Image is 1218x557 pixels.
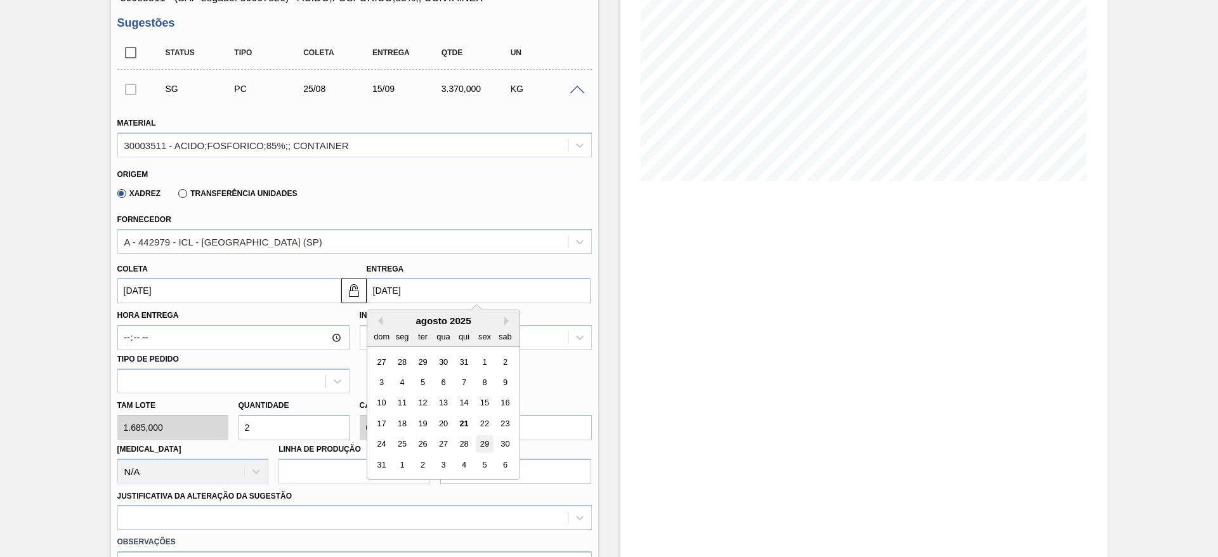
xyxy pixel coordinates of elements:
[435,353,452,370] div: Choose quarta-feira, 30 de julho de 2025
[117,355,179,364] label: Tipo de pedido
[455,436,472,453] div: Choose quinta-feira, 28 de agosto de 2025
[162,84,239,94] div: Sugestão Criada
[414,395,431,412] div: Choose terça-feira, 12 de agosto de 2025
[117,533,592,551] label: Observações
[435,328,452,345] div: qua
[117,492,292,501] label: Justificativa da Alteração da Sugestão
[414,456,431,473] div: Choose terça-feira, 2 de setembro de 2025
[341,278,367,303] button: unlocked
[117,396,228,415] label: Tam lote
[496,395,513,412] div: Choose sábado, 16 de agosto de 2025
[455,456,472,473] div: Choose quinta-feira, 4 de setembro de 2025
[117,265,148,273] label: Coleta
[393,353,410,370] div: Choose segunda-feira, 28 de julho de 2025
[496,374,513,391] div: Choose sábado, 9 de agosto de 2025
[367,265,404,273] label: Entrega
[455,328,472,345] div: qui
[369,84,446,94] div: 15/09/2025
[117,189,161,198] label: Xadrez
[300,84,377,94] div: 25/08/2025
[374,317,383,325] button: Previous Month
[455,415,472,432] div: Choose quinta-feira, 21 de agosto de 2025
[373,353,390,370] div: Choose domingo, 27 de julho de 2025
[373,328,390,345] div: dom
[496,415,513,432] div: Choose sábado, 23 de agosto de 2025
[124,140,349,150] div: 30003511 - ACIDO;FOSFORICO;85%;; CONTAINER
[117,16,592,30] h3: Sugestões
[393,436,410,453] div: Choose segunda-feira, 25 de agosto de 2025
[300,48,377,57] div: Coleta
[414,353,431,370] div: Choose terça-feira, 29 de julho de 2025
[178,189,297,198] label: Transferência Unidades
[435,395,452,412] div: Choose quarta-feira, 13 de agosto de 2025
[117,306,350,325] label: Hora Entrega
[393,415,410,432] div: Choose segunda-feira, 18 de agosto de 2025
[393,456,410,473] div: Choose segunda-feira, 1 de setembro de 2025
[476,328,493,345] div: sex
[476,395,493,412] div: Choose sexta-feira, 15 de agosto de 2025
[117,119,156,128] label: Material
[239,401,289,410] label: Quantidade
[117,445,181,454] label: [MEDICAL_DATA]
[373,395,390,412] div: Choose domingo, 10 de agosto de 2025
[360,311,400,320] label: Incoterm
[124,236,322,247] div: A - 442979 - ICL - [GEOGRAPHIC_DATA] (SP)
[373,456,390,473] div: Choose domingo, 31 de agosto de 2025
[393,395,410,412] div: Choose segunda-feira, 11 de agosto de 2025
[414,328,431,345] div: ter
[476,353,493,370] div: Choose sexta-feira, 1 de agosto de 2025
[414,374,431,391] div: Choose terça-feira, 5 de agosto de 2025
[369,48,446,57] div: Entrega
[476,415,493,432] div: Choose sexta-feira, 22 de agosto de 2025
[278,445,361,454] label: Linha de Produção
[438,84,515,94] div: 3.370,000
[414,415,431,432] div: Choose terça-feira, 19 de agosto de 2025
[507,84,584,94] div: KG
[373,436,390,453] div: Choose domingo, 24 de agosto de 2025
[367,278,591,303] input: dd/mm/yyyy
[367,315,520,326] div: agosto 2025
[162,48,239,57] div: Status
[496,436,513,453] div: Choose sábado, 30 de agosto de 2025
[117,278,341,303] input: dd/mm/yyyy
[373,374,390,391] div: Choose domingo, 3 de agosto de 2025
[507,48,584,57] div: UN
[476,436,493,453] div: Choose sexta-feira, 29 de agosto de 2025
[476,374,493,391] div: Choose sexta-feira, 8 de agosto de 2025
[117,170,148,179] label: Origem
[504,317,513,325] button: Next Month
[438,48,515,57] div: Qtde
[360,401,393,410] label: Carros
[414,436,431,453] div: Choose terça-feira, 26 de agosto de 2025
[455,353,472,370] div: Choose quinta-feira, 31 de julho de 2025
[435,415,452,432] div: Choose quarta-feira, 20 de agosto de 2025
[455,374,472,391] div: Choose quinta-feira, 7 de agosto de 2025
[435,374,452,391] div: Choose quarta-feira, 6 de agosto de 2025
[435,456,452,473] div: Choose quarta-feira, 3 de setembro de 2025
[393,328,410,345] div: seg
[371,351,515,475] div: month 2025-08
[117,215,171,224] label: Fornecedor
[476,456,493,473] div: Choose sexta-feira, 5 de setembro de 2025
[231,48,308,57] div: Tipo
[346,283,362,298] img: unlocked
[496,456,513,473] div: Choose sábado, 6 de setembro de 2025
[455,395,472,412] div: Choose quinta-feira, 14 de agosto de 2025
[231,84,308,94] div: Pedido de Compra
[496,353,513,370] div: Choose sábado, 2 de agosto de 2025
[496,328,513,345] div: sab
[393,374,410,391] div: Choose segunda-feira, 4 de agosto de 2025
[435,436,452,453] div: Choose quarta-feira, 27 de agosto de 2025
[373,415,390,432] div: Choose domingo, 17 de agosto de 2025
